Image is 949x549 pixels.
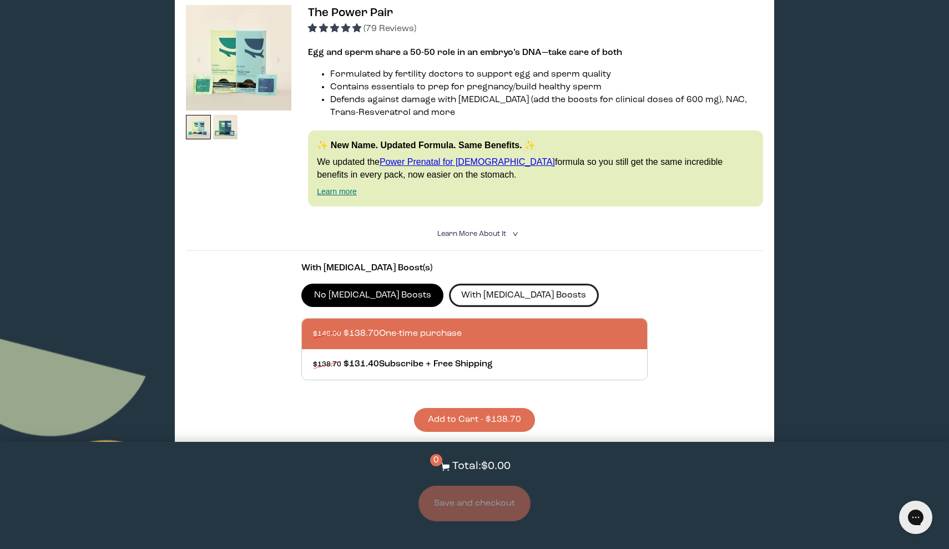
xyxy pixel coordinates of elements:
[414,408,535,432] button: Add to Cart - $138.70
[449,284,599,307] label: With [MEDICAL_DATA] Boosts
[437,229,512,239] summary: Learn More About it <
[437,230,506,238] span: Learn More About it
[317,187,357,196] a: Learn more
[186,5,291,110] img: thumbnail image
[430,454,442,466] span: 0
[380,157,555,167] a: Power Prenatal for [DEMOGRAPHIC_DATA]
[317,140,536,150] strong: ✨ New Name. Updated Formula. Same Benefits. ✨
[418,486,531,521] button: Save and checkout
[308,7,393,19] span: The Power Pair
[330,94,763,119] li: Defends against damage with [MEDICAL_DATA] (add the boosts for clinical doses of 600 mg), NAC, Tr...
[308,24,364,33] span: 4.92 stars
[317,156,754,181] p: We updated the formula so you still get the same incredible benefits in every pack, now easier on...
[213,115,238,140] img: thumbnail image
[452,459,511,475] p: Total: $0.00
[301,262,648,275] p: With [MEDICAL_DATA] Boost(s)
[186,115,211,140] img: thumbnail image
[308,48,622,57] strong: Egg and sperm share a 50-50 role in an embryo’s DNA—take care of both
[330,81,763,94] li: Contains essentials to prep for pregnancy/build healthy sperm
[301,284,443,307] label: No [MEDICAL_DATA] Boosts
[894,497,938,538] iframe: Gorgias live chat messenger
[364,24,416,33] span: (79 Reviews)
[509,231,519,237] i: <
[330,68,763,81] li: Formulated by fertility doctors to support egg and sperm quality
